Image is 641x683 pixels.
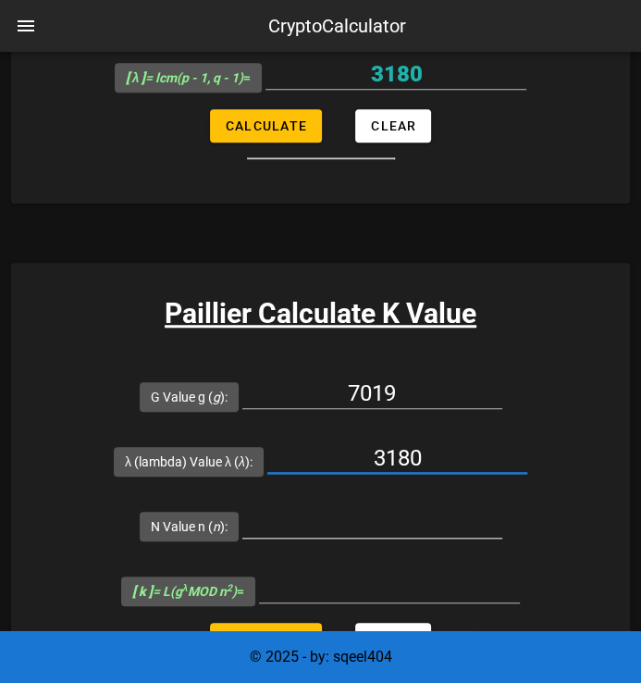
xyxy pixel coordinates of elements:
i: = lcm(p - 1, q - 1) [126,70,244,85]
span: Calculate [225,118,307,133]
button: nav-menu-toggle [4,4,48,48]
div: CryptoCalculator [268,12,406,40]
sup: 2 [227,582,232,594]
span: © 2025 - by: sqeel404 [250,648,392,665]
i: n [213,519,220,534]
i: g [213,390,220,404]
i: λ [239,454,245,469]
b: [ λ ] [126,70,146,85]
h3: Paillier Calculate K Value [11,292,630,334]
span: = [132,584,244,599]
span: Clear [370,118,416,133]
sup: λ [182,582,188,594]
i: = L(g MOD n ) [132,584,237,599]
label: N Value n ( ): [151,517,228,536]
button: Clear [355,623,431,656]
button: Calculate [210,109,322,143]
b: [ k ] [132,584,153,599]
span: = [126,70,252,85]
button: Clear [355,109,431,143]
button: Calculate [210,623,322,656]
label: G Value g ( ): [151,388,228,406]
label: λ (lambda) Value λ ( ): [125,453,253,471]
